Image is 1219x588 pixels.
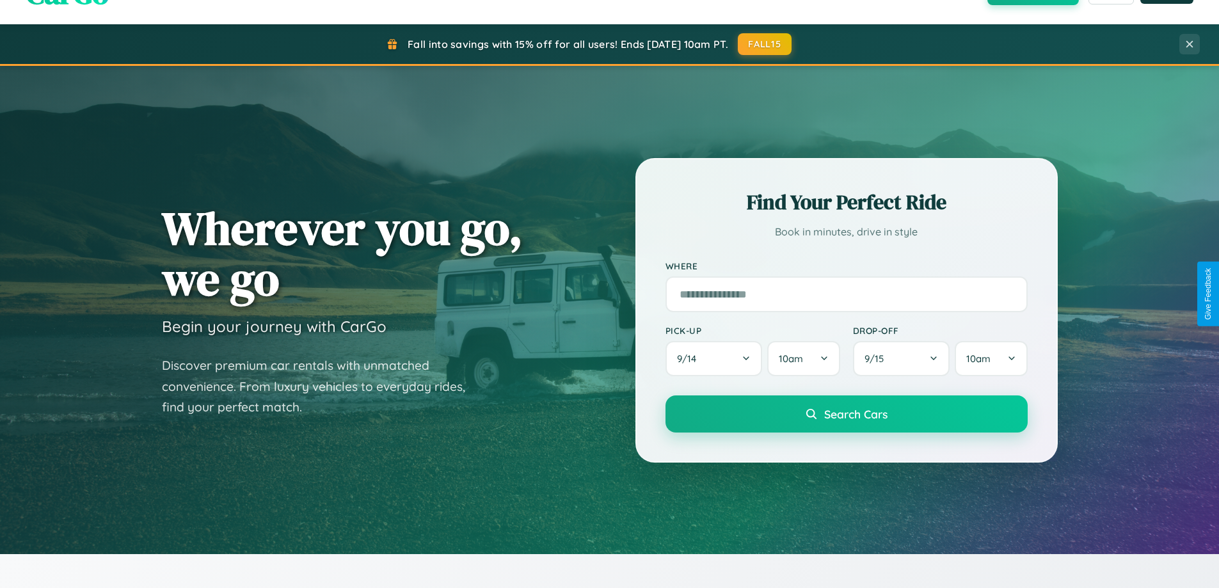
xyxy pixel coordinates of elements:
span: 10am [966,353,991,365]
label: Drop-off [853,325,1028,336]
button: 9/15 [853,341,950,376]
button: Search Cars [665,395,1028,433]
p: Book in minutes, drive in style [665,223,1028,241]
span: Fall into savings with 15% off for all users! Ends [DATE] 10am PT. [408,38,728,51]
h2: Find Your Perfect Ride [665,188,1028,216]
label: Where [665,260,1028,271]
span: 10am [779,353,803,365]
div: Give Feedback [1204,268,1213,320]
button: 10am [955,341,1027,376]
span: 9 / 15 [864,353,890,365]
span: Search Cars [824,407,888,421]
button: 9/14 [665,341,763,376]
button: 10am [767,341,840,376]
p: Discover premium car rentals with unmatched convenience. From luxury vehicles to everyday rides, ... [162,355,482,418]
h3: Begin your journey with CarGo [162,317,386,336]
h1: Wherever you go, we go [162,203,523,304]
span: 9 / 14 [677,353,703,365]
button: FALL15 [738,33,792,55]
label: Pick-up [665,325,840,336]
